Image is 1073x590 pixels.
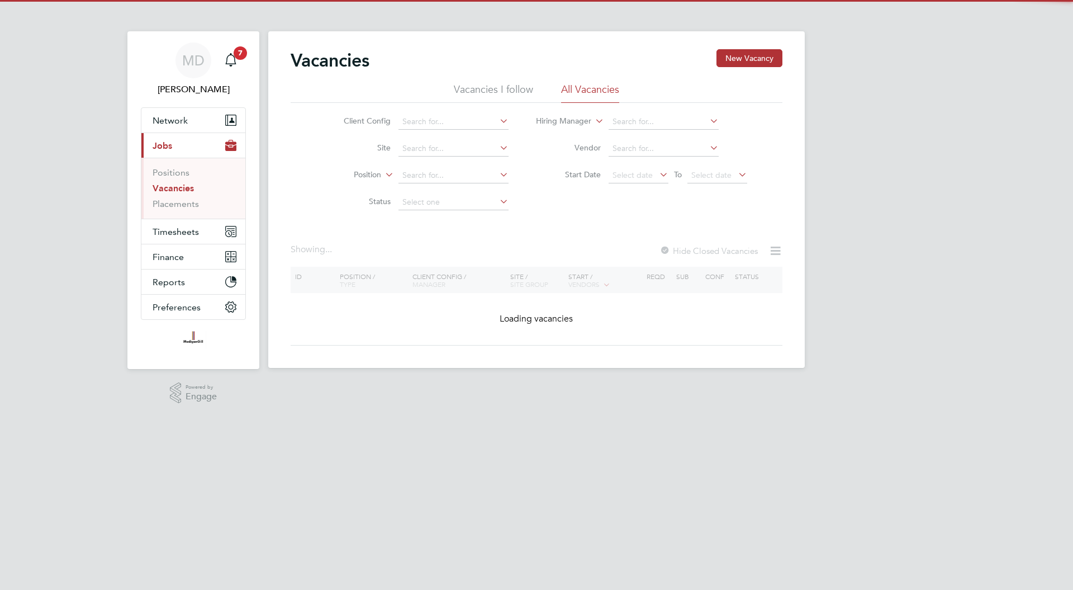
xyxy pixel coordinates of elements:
span: ... [325,244,332,255]
input: Search for... [398,141,509,157]
label: Site [326,143,391,153]
a: 7 [220,43,242,78]
span: Finance [153,252,184,262]
span: Jobs [153,140,172,151]
span: MD [182,53,205,68]
label: Position [317,169,381,181]
button: Network [141,108,245,133]
li: Vacancies I follow [454,83,533,103]
span: Preferences [153,302,201,313]
img: madigangill-logo-retina.png [181,331,206,349]
div: Jobs [141,158,245,219]
span: Select date [691,170,732,180]
button: New Vacancy [716,49,782,67]
a: Go to home page [141,331,246,349]
input: Search for... [609,114,719,130]
a: Placements [153,199,199,209]
a: Positions [153,167,189,178]
span: Engage [186,392,217,402]
label: Status [326,196,391,206]
button: Finance [141,244,245,269]
span: To [671,167,685,182]
h2: Vacancies [291,49,369,72]
button: Reports [141,270,245,294]
button: Jobs [141,133,245,158]
label: Client Config [326,116,391,126]
nav: Main navigation [127,31,259,369]
input: Search for... [398,168,509,183]
li: All Vacancies [561,83,619,103]
a: Powered byEngage [170,383,217,404]
a: Vacancies [153,183,194,193]
span: 7 [234,46,247,60]
span: Powered by [186,383,217,392]
button: Preferences [141,295,245,319]
input: Select one [398,195,509,210]
span: Timesheets [153,226,199,237]
label: Hide Closed Vacancies [659,246,758,256]
div: Showing [291,244,334,256]
input: Search for... [609,141,719,157]
span: Matt Dew [141,83,246,96]
span: Network [153,115,188,126]
label: Vendor [536,143,601,153]
input: Search for... [398,114,509,130]
label: Hiring Manager [527,116,591,127]
span: Reports [153,277,185,287]
button: Timesheets [141,219,245,244]
span: Select date [613,170,653,180]
a: MD[PERSON_NAME] [141,43,246,96]
label: Start Date [536,169,601,180]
